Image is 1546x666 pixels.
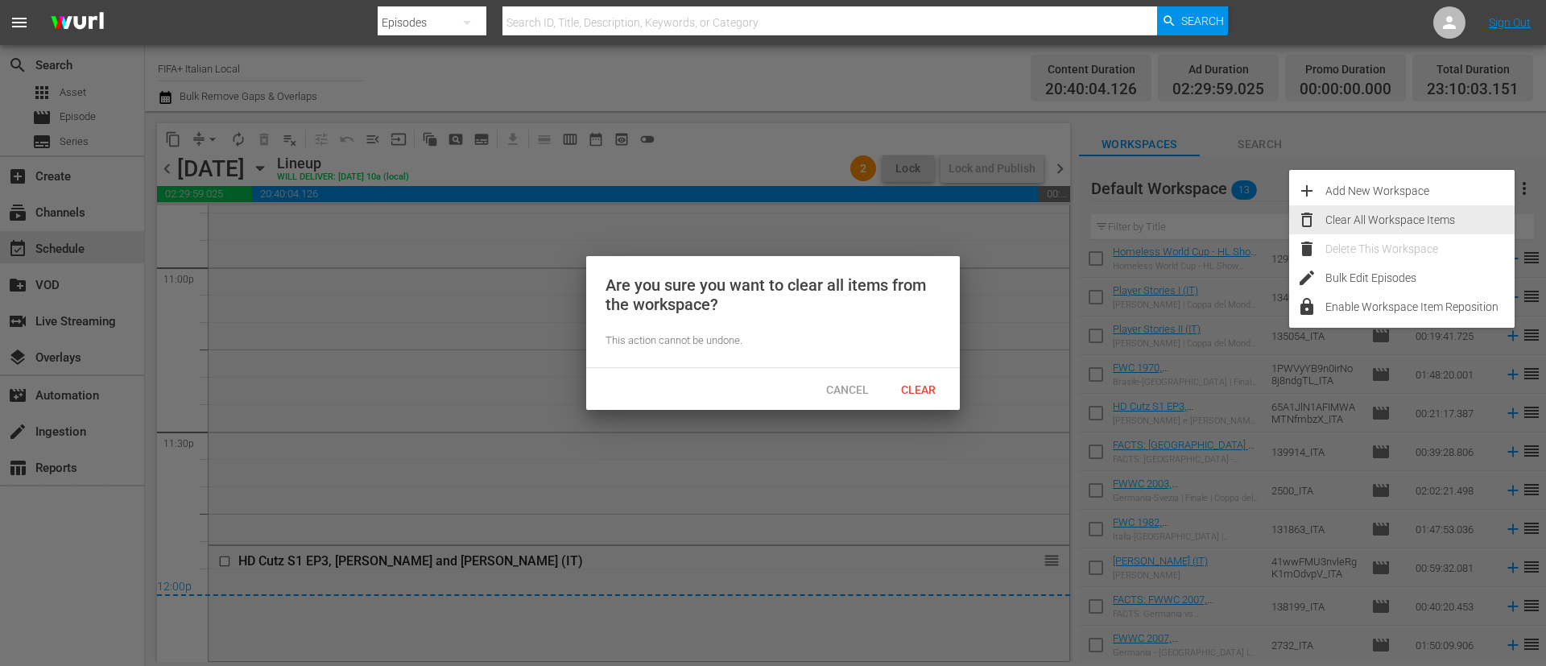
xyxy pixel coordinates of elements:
img: ans4CAIJ8jUAAAAAAAAAAAAAAAAAAAAAAAAgQb4GAAAAAAAAAAAAAAAAAAAAAAAAJMjXAAAAAAAAAAAAAAAAAAAAAAAAgAT5G... [39,4,116,42]
span: Clear [888,383,949,396]
button: Clear [883,374,953,403]
div: This action cannot be undone. [606,333,940,349]
div: Are you sure you want to clear all items from the workspace? [606,275,940,314]
div: Bulk Edit Episodes [1325,263,1515,292]
div: Enable Workspace Item Reposition [1325,292,1515,321]
div: Clear All Workspace Items [1325,205,1515,234]
span: edit [1297,268,1317,287]
button: Cancel [812,374,883,403]
div: Delete This Workspace [1325,234,1515,263]
button: Search [1157,6,1228,35]
span: Cancel [813,383,882,396]
span: lock [1297,297,1317,316]
span: delete [1297,239,1317,259]
a: Sign Out [1489,16,1531,29]
span: Search [1181,6,1224,35]
div: Add New Workspace [1325,176,1515,205]
span: menu [10,13,29,32]
span: add [1297,181,1317,201]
